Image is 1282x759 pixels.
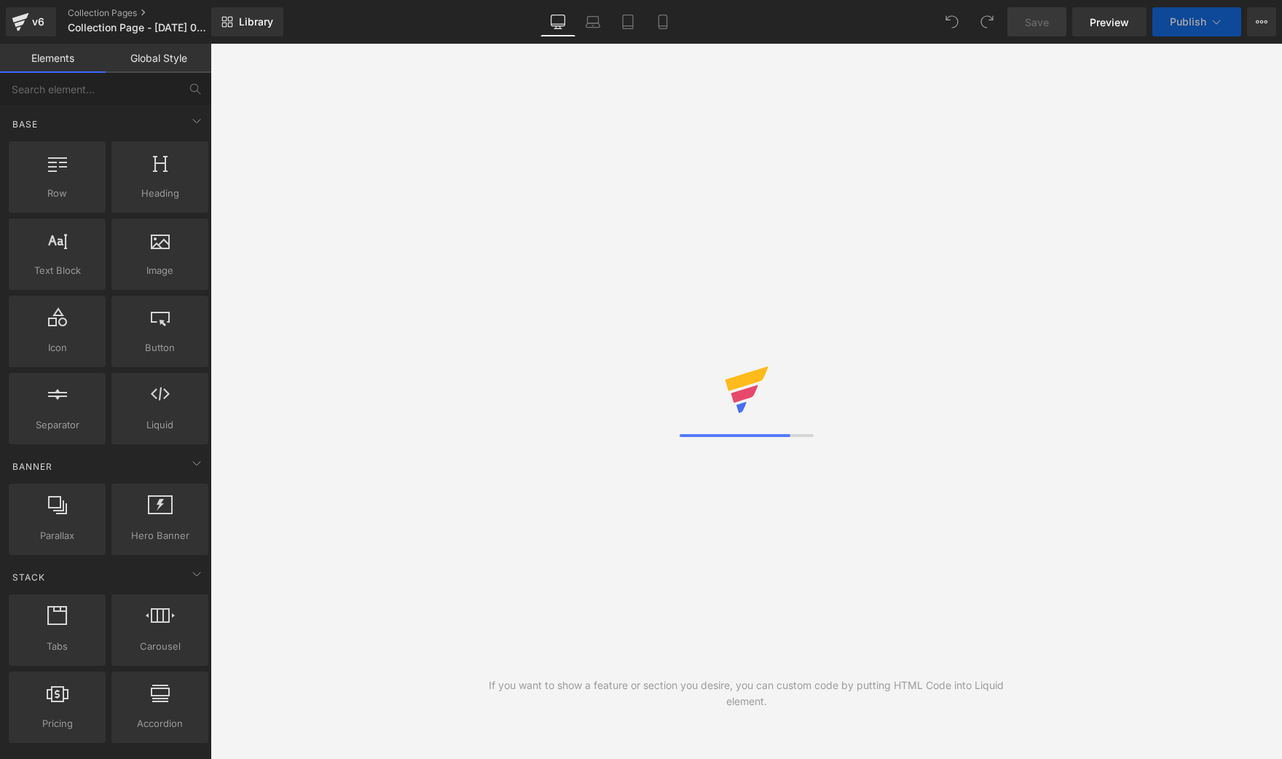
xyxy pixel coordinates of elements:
span: Carousel [116,639,204,654]
span: Tabs [13,639,101,654]
button: Redo [972,7,1002,36]
a: Global Style [106,44,211,73]
span: Icon [13,340,101,355]
a: Tablet [610,7,645,36]
span: Banner [11,460,54,473]
span: Preview [1090,15,1129,30]
button: Undo [937,7,967,36]
a: Collection Pages [68,7,235,19]
span: Save [1025,15,1049,30]
button: More [1247,7,1276,36]
span: Separator [13,417,101,433]
span: Row [13,186,101,201]
span: Liquid [116,417,204,433]
a: v6 [6,7,56,36]
span: Hero Banner [116,528,204,543]
button: Publish [1152,7,1241,36]
span: Heading [116,186,204,201]
span: Publish [1170,16,1206,28]
span: Pricing [13,716,101,731]
div: v6 [29,12,47,31]
span: Parallax [13,528,101,543]
span: Text Block [13,263,101,278]
a: Laptop [575,7,610,36]
div: If you want to show a feature or section you desire, you can custom code by putting HTML Code int... [479,677,1015,709]
a: Mobile [645,7,680,36]
a: New Library [211,7,283,36]
span: Collection Page - [DATE] 08:30:13 [68,22,208,34]
span: Accordion [116,716,204,731]
a: Desktop [540,7,575,36]
a: Preview [1072,7,1147,36]
span: Base [11,117,39,131]
span: Button [116,340,204,355]
span: Library [239,15,273,28]
span: Stack [11,570,47,584]
span: Image [116,263,204,278]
